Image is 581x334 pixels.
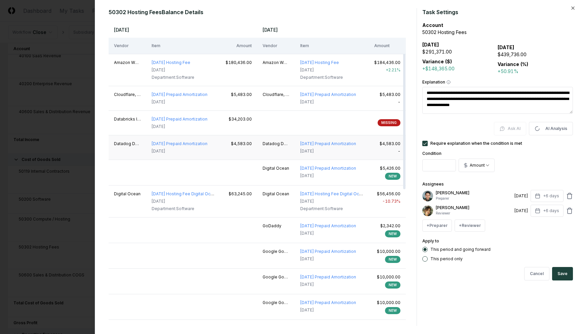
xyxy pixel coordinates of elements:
[152,206,215,212] div: Software
[374,141,400,147] div: $4,583.00
[422,42,439,47] b: [DATE]
[369,86,406,110] td: -
[152,92,207,97] a: [DATE] Prepaid Amortization
[152,99,207,105] div: [DATE]
[436,211,512,216] p: Reviewer
[374,191,400,197] div: $56,456.00
[300,249,356,254] a: [DATE] Prepaid Amortization
[263,248,289,255] div: Google Google
[300,230,356,236] div: [DATE]
[300,60,339,65] a: [DATE] Hosting Fee
[498,68,573,75] div: +50.91%
[152,74,194,80] div: Software
[422,181,444,187] label: Assignees
[257,22,406,38] th: [DATE]
[422,191,433,201] img: d09822cc-9b6d-4858-8d66-9570c114c672_298d096e-1de5-4289-afae-be4cc58aa7ae.png
[374,223,400,229] div: $2,342.00
[374,248,400,255] div: $10,000.00
[300,281,356,288] div: [DATE]
[498,61,528,67] b: Variance (%)
[369,38,406,54] th: Amount
[109,38,146,54] th: Vendor
[529,122,573,135] button: AI Analysis
[295,38,369,54] th: Item
[300,256,356,262] div: [DATE]
[524,267,549,280] button: Cancel
[114,141,141,147] div: Datadog Datadog
[374,325,400,331] div: $10,000.00
[300,67,343,73] div: [DATE]
[263,223,289,229] div: GoDaddy
[436,190,512,196] p: [PERSON_NAME]
[455,220,485,232] button: +Reviewer
[369,135,406,160] td: -
[374,300,400,306] div: $10,000.00
[378,119,400,126] div: MISSING
[263,274,289,280] div: Google Google
[374,165,400,171] div: $5,426.00
[374,274,400,280] div: $10,000.00
[422,238,439,243] label: Apply to
[109,22,257,38] th: [DATE]
[422,22,443,28] b: Account
[374,60,400,66] div: $184,436.00
[300,148,356,154] div: [DATE]
[422,65,498,72] div: +$148,365.00
[300,326,356,331] a: [DATE] Prepaid Amortization
[114,191,141,197] div: Digital Ocean
[300,92,356,97] a: [DATE] Prepaid Amortization
[220,38,257,54] th: Amount
[226,191,252,197] div: $63,245.00
[385,230,400,237] div: NEW
[300,223,356,228] a: [DATE] Prepaid Amortization
[436,205,512,211] p: [PERSON_NAME]
[114,116,141,122] div: Databricks Inc. Databricks Inc.
[422,8,573,16] h2: Task Settings
[152,124,207,130] div: [DATE]
[152,141,207,146] a: [DATE] Prepaid Amortization
[257,38,295,54] th: Vendor
[263,191,289,197] div: Digital Ocean
[447,80,451,84] button: Explanation
[422,80,573,84] label: Explanation
[226,60,252,66] div: $180,436.00
[263,141,289,147] div: Datadog Datadog
[263,325,289,331] div: Google Google
[422,151,441,156] label: Condition
[382,199,400,204] span: -10.73 %
[226,141,252,147] div: $4,583.00
[146,38,220,54] th: Item
[263,60,289,66] div: Amazon Web Services, Inc. Amazon Web Services, Inc.
[152,198,215,204] div: [DATE]
[430,257,463,261] label: This period only
[514,193,528,199] div: [DATE]
[152,148,207,154] div: [DATE]
[430,141,522,145] label: Require explanation when the condition is met
[300,74,343,80] div: Software
[300,307,356,313] div: [DATE]
[152,191,218,196] a: [DATE] Hosting Fee Digital Ocean
[226,116,252,122] div: $34,203.00
[422,29,573,36] div: 50302 Hosting Fees
[498,44,514,50] b: [DATE]
[514,208,528,214] div: [DATE]
[300,173,356,179] div: [DATE]
[422,59,452,64] b: Variance ($)
[263,92,289,98] div: Cloudflare, Inc. Cloudflare, Inc.
[300,206,363,212] div: Software
[152,60,190,65] a: [DATE] Hosting Fee
[109,8,411,16] h2: 50302 Hosting Fees Balance Details
[152,116,207,122] a: [DATE] Prepaid Amortization
[385,307,400,314] div: NEW
[385,173,400,180] div: NEW
[430,247,491,252] label: This period and going forward
[374,92,400,98] div: $5,483.00
[552,267,573,280] button: Save
[300,300,356,305] a: [DATE] Prepaid Amortization
[300,141,356,146] a: [DATE] Prepaid Amortization
[422,220,452,232] button: +Preparer
[114,60,141,66] div: Amazon Web Services, Inc. Amazon Web Services, Inc.
[226,92,252,98] div: $5,483.00
[263,165,289,171] div: Digital Ocean
[422,205,433,216] img: d09822cc-9b6d-4858-8d66-9570c114c672_b8eef3e5-d220-40ac-bb7d-61f482e2679c.png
